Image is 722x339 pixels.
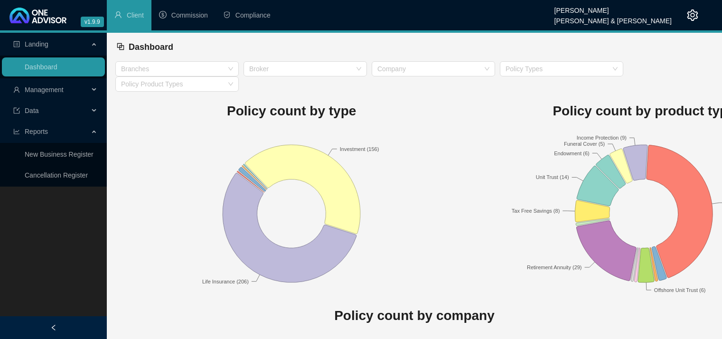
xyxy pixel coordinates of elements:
[202,278,249,284] text: Life Insurance (206)
[13,128,20,135] span: line-chart
[527,264,582,270] text: Retirement Annuity (29)
[577,135,627,141] text: Income Protection (9)
[9,8,66,23] img: 2df55531c6924b55f21c4cf5d4484680-logo-light.svg
[687,9,698,21] span: setting
[536,174,569,180] text: Unit Trust (14)
[223,11,231,19] span: safety
[13,41,20,47] span: profile
[554,13,672,23] div: [PERSON_NAME] & [PERSON_NAME]
[25,63,57,71] a: Dashboard
[115,305,713,326] h1: Policy count by company
[127,11,144,19] span: Client
[115,101,468,122] h1: Policy count by type
[50,324,57,331] span: left
[235,11,271,19] span: Compliance
[564,141,605,147] text: Funeral Cover (5)
[25,86,64,94] span: Management
[25,171,88,179] a: Cancellation Register
[129,42,173,52] span: Dashboard
[25,40,48,48] span: Landing
[25,151,94,158] a: New Business Register
[340,146,379,151] text: Investment (156)
[512,208,560,214] text: Tax Free Savings (8)
[25,107,39,114] span: Data
[116,42,125,51] span: block
[171,11,208,19] span: Commission
[81,17,104,27] span: v1.9.9
[554,150,590,156] text: Endowment (6)
[25,128,48,135] span: Reports
[554,2,672,13] div: [PERSON_NAME]
[114,11,122,19] span: user
[13,86,20,93] span: user
[13,107,20,114] span: import
[654,287,706,292] text: Offshore Unit Trust (6)
[159,11,167,19] span: dollar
